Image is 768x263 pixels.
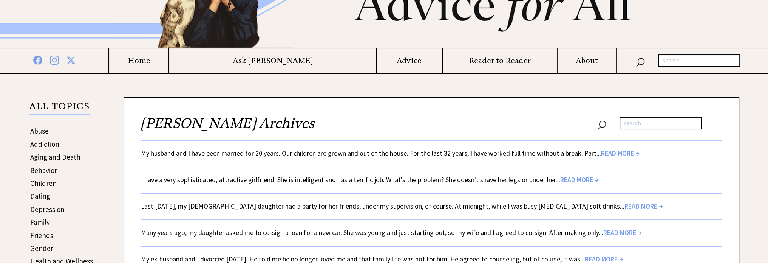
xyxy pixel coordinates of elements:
h2: [PERSON_NAME] Archives [141,114,722,140]
a: Many years ago, my daughter asked me to co-sign a loan for a new car. She was young and just star... [141,228,642,237]
img: facebook%20blue.png [33,54,42,65]
a: I have a very sophisticated, attractive girlfriend. She is intelligent and has a terrific job. Wh... [141,175,599,184]
a: Ask [PERSON_NAME] [169,56,376,65]
a: Family [30,218,50,227]
a: Friends [30,231,53,240]
a: Aging and Death [30,153,80,162]
a: Last [DATE], my [DEMOGRAPHIC_DATA] daughter had a party for her friends, under my supervision, of... [141,202,663,210]
p: ALL TOPICS [29,102,90,115]
img: x%20blue.png [66,54,76,65]
span: READ MORE → [624,202,663,210]
a: My husband and I have been married for 20 years. Our children are grown and out of the house. For... [141,149,640,157]
a: Home [109,56,168,65]
img: search_nav.png [636,56,645,67]
a: Depression [30,205,65,214]
span: READ MORE → [601,149,640,157]
a: Abuse [30,126,49,135]
span: READ MORE → [603,228,642,237]
a: About [558,56,616,65]
a: Advice [377,56,442,65]
a: Children [30,179,57,188]
a: Addiction [30,140,59,149]
input: search [658,54,740,67]
a: Reader to Reader [443,56,557,65]
input: search [620,117,702,129]
a: Gender [30,244,53,253]
a: Behavior [30,166,57,175]
img: instagram%20blue.png [50,54,59,65]
span: READ MORE → [560,175,599,184]
a: Dating [30,191,50,201]
img: search_nav.png [597,119,606,130]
